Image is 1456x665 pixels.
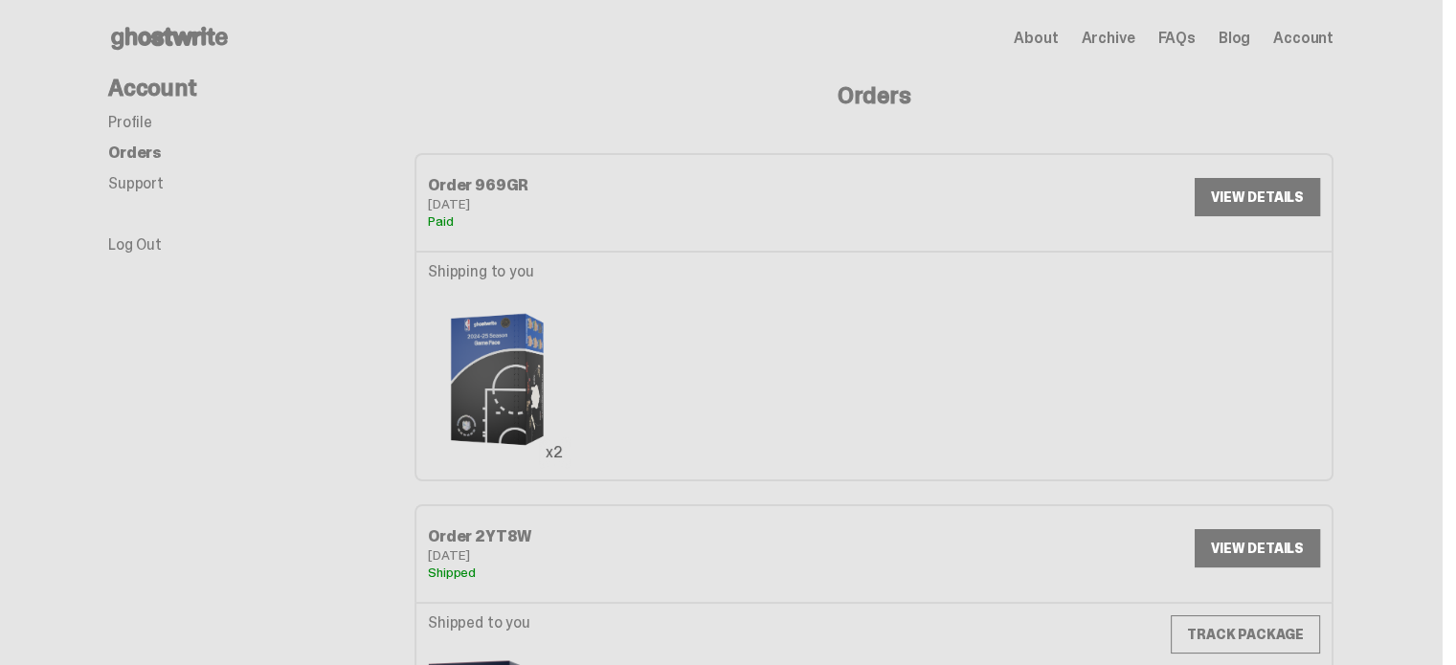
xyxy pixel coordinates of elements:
[108,173,164,193] a: Support
[428,548,874,562] div: [DATE]
[428,529,874,544] div: Order 2YT8W
[428,178,874,193] div: Order 969GR
[428,264,570,279] p: Shipping to you
[1219,31,1250,46] a: Blog
[1195,178,1320,216] a: VIEW DETAILS
[428,214,874,228] div: Paid
[1081,31,1134,46] a: Archive
[108,143,162,163] a: Orders
[108,112,152,132] a: Profile
[428,615,530,631] p: Shipped to you
[414,84,1333,107] h4: Orders
[428,197,874,211] div: [DATE]
[1171,615,1320,654] a: TRACK PACKAGE
[539,437,570,468] div: x2
[1014,31,1058,46] a: About
[108,234,162,255] a: Log Out
[1157,31,1195,46] a: FAQs
[108,77,414,100] h4: Account
[428,565,874,579] div: Shipped
[1195,529,1320,567] a: VIEW DETAILS
[1273,31,1333,46] a: Account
